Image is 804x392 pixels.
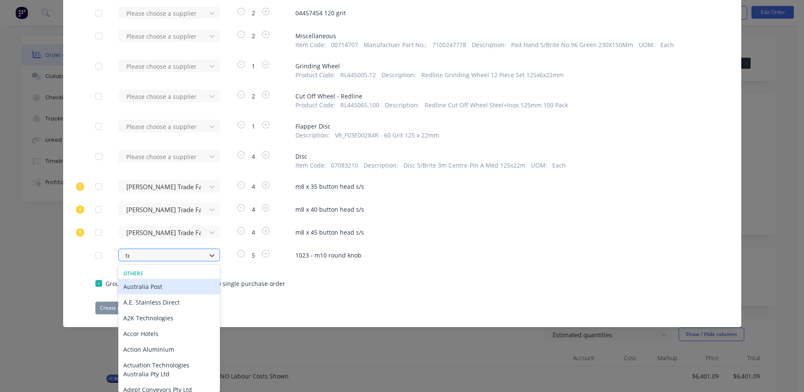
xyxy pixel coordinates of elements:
span: Miscellaneous [295,31,709,40]
div: Action Aluminium [118,342,220,357]
div: Australia Post [118,279,220,294]
div: Actuation Technologies Australia Pty Ltd [118,357,220,382]
span: Grinding Wheel [295,62,709,70]
span: 04457454 120 grit [295,8,709,17]
span: 5 [247,251,260,260]
span: RL445005.12 [340,70,376,79]
span: Redline Cut Off Wheel Steel+Inox 125mm 100 Pack [425,101,568,109]
span: 7100247778 [432,40,466,49]
span: Redline Grinding Wheel 12 Piece Set 125x6x22mm [421,70,564,79]
span: Description : [295,131,330,140]
button: Create purchase(s) [95,302,150,314]
span: Item Code : [295,161,326,170]
span: m8 x 40 button head s/s [295,205,709,214]
span: 2 [247,8,260,17]
div: Accor Hotels [118,326,220,342]
span: VR_F03E00284R - 60 Grit 125 x 22mm [335,131,439,140]
span: m8 x 45 button head s/s [295,228,709,237]
span: 4 [247,205,260,214]
span: Description : [364,161,398,170]
span: Product Code : [295,101,335,109]
span: 4 [247,228,260,237]
span: Disc S/Brite 3m Centre-Pin A Med 125x22m [403,161,526,170]
span: Manufactuer Part No. : [364,40,427,49]
span: UOM : [639,40,655,49]
span: Description : [381,70,416,79]
span: Product Code : [295,70,335,79]
span: Each [552,161,566,170]
span: 2 [247,31,260,40]
span: Description : [385,101,419,109]
div: A2K Technologies [118,310,220,326]
span: 1 [247,62,260,70]
span: Description : [472,40,506,49]
span: RL445065.100 [340,101,379,109]
span: Pad Hand S/Brite No.96 Green 230X150Mm [511,40,633,49]
span: Each [660,40,674,49]
span: Flapper Disc [295,122,709,131]
span: 00714707 [331,40,358,49]
span: 1 [247,122,260,131]
div: Others [118,270,220,277]
div: A.E. Stainless Direct [118,294,220,310]
span: Disc [295,152,709,161]
span: m8 x 35 button head s/s [295,182,709,191]
span: 1023 - m10 round knob [295,251,709,260]
span: 07083210 [331,161,358,170]
span: 4 [247,182,260,191]
span: Item Code : [295,40,326,49]
span: 2 [247,92,260,101]
span: 4 [247,152,260,161]
span: Cut Off Wheel - Redline [295,92,709,101]
span: UOM : [531,161,547,170]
